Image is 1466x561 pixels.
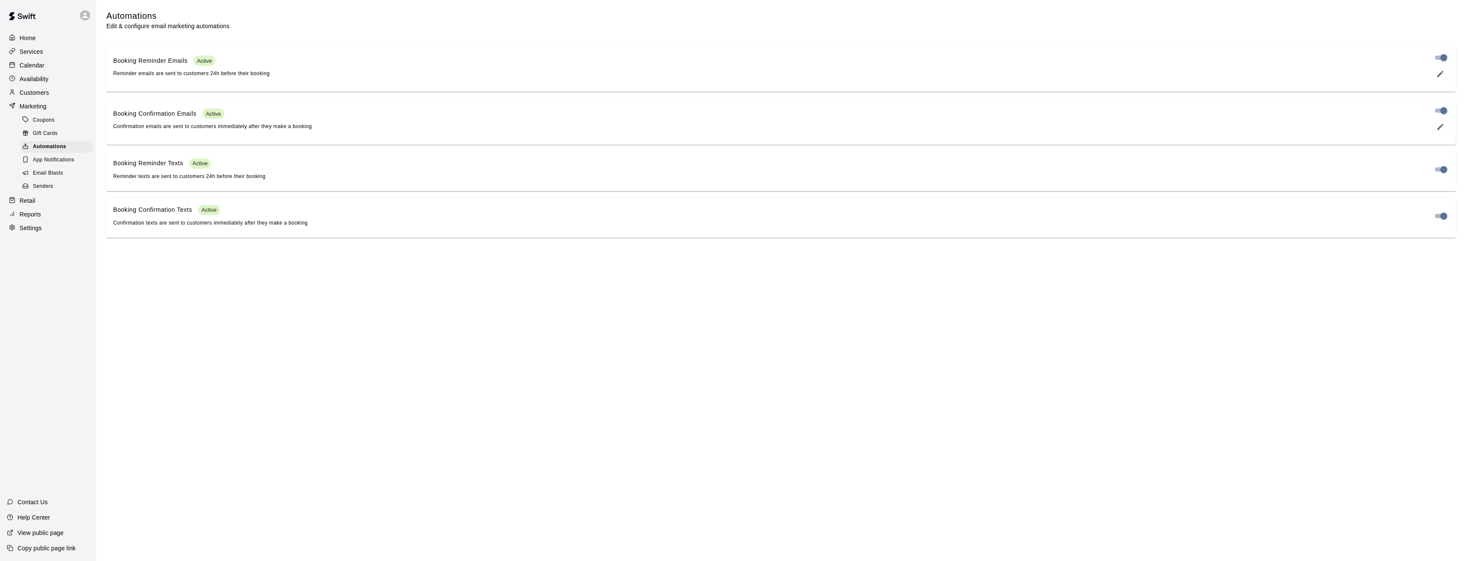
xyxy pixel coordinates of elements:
span: Active [194,58,215,64]
a: Coupons [21,114,96,127]
span: Confirmation texts are sent to customers immediately after they make a booking [113,220,308,226]
a: Retail [7,194,89,207]
p: Copy public page link [18,544,76,552]
span: Active [189,160,211,167]
span: Confirmation emails are sent to customers immediately after they make a booking [113,123,312,129]
p: Edit & configure email marketing automations [106,22,229,30]
a: Calendar [7,59,89,72]
span: Active [198,207,220,213]
div: Senders [21,181,93,193]
p: Availability [20,75,49,83]
p: Customers [20,88,49,97]
a: Gift Cards [21,127,96,140]
span: Coupons [33,116,55,125]
span: App Notifications [33,156,74,164]
span: Reminder texts are sent to customers 24h before their booking [113,173,266,179]
p: Services [20,47,43,56]
div: Automations [21,141,93,153]
button: edit [1432,66,1449,82]
a: Availability [7,73,89,85]
p: Help Center [18,513,50,522]
a: App Notifications [21,154,96,167]
div: App Notifications [21,154,93,166]
div: Gift Cards [21,128,93,140]
button: edit [1432,119,1449,134]
span: Gift Cards [33,129,58,138]
p: Home [20,34,36,42]
span: Reminder emails are sent to customers 24h before their booking [113,70,270,76]
a: Email Blasts [21,167,96,180]
span: Senders [33,182,53,191]
a: Home [7,32,89,44]
a: Customers [7,86,89,99]
span: Automations [33,143,66,151]
p: Booking Confirmation Texts [113,205,192,214]
a: Reports [7,208,89,221]
a: Services [7,45,89,58]
a: Marketing [7,100,89,113]
a: Senders [21,180,96,193]
p: Reports [20,210,41,219]
a: Settings [7,222,89,234]
p: Retail [20,196,35,205]
span: Active [202,111,224,117]
p: Booking Confirmation Emails [113,109,196,118]
p: Calendar [20,61,44,70]
div: Coupons [21,114,93,126]
h5: Automations [106,10,229,22]
p: Settings [20,224,42,232]
span: Email Blasts [33,169,63,178]
a: Automations [21,140,96,154]
p: Booking Reminder Texts [113,159,183,168]
p: Marketing [20,102,47,111]
div: Email Blasts [21,167,93,179]
p: Contact Us [18,498,48,506]
p: View public page [18,529,64,537]
p: Booking Reminder Emails [113,56,188,65]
